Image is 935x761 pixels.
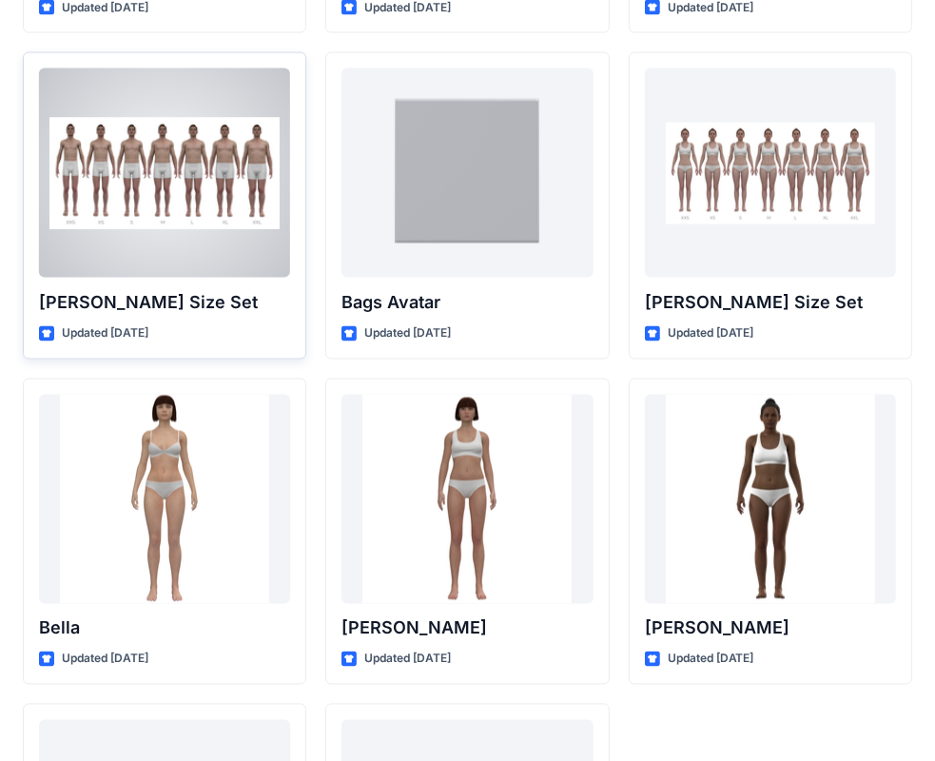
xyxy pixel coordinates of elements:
a: Gabrielle [645,395,896,604]
p: Updated [DATE] [668,650,754,670]
a: Oliver Size Set [39,68,290,278]
p: [PERSON_NAME] Size Set [39,289,290,316]
p: Updated [DATE] [364,323,451,343]
a: Emma [341,395,593,604]
p: [PERSON_NAME] Size Set [645,289,896,316]
p: Updated [DATE] [668,323,754,343]
a: Bella [39,395,290,604]
p: Updated [DATE] [62,650,148,670]
p: Bella [39,615,290,642]
p: Updated [DATE] [364,650,451,670]
p: Bags Avatar [341,289,593,316]
p: [PERSON_NAME] [341,615,593,642]
a: Bags Avatar [341,68,593,278]
p: [PERSON_NAME] [645,615,896,642]
p: Updated [DATE] [62,323,148,343]
a: Olivia Size Set [645,68,896,278]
